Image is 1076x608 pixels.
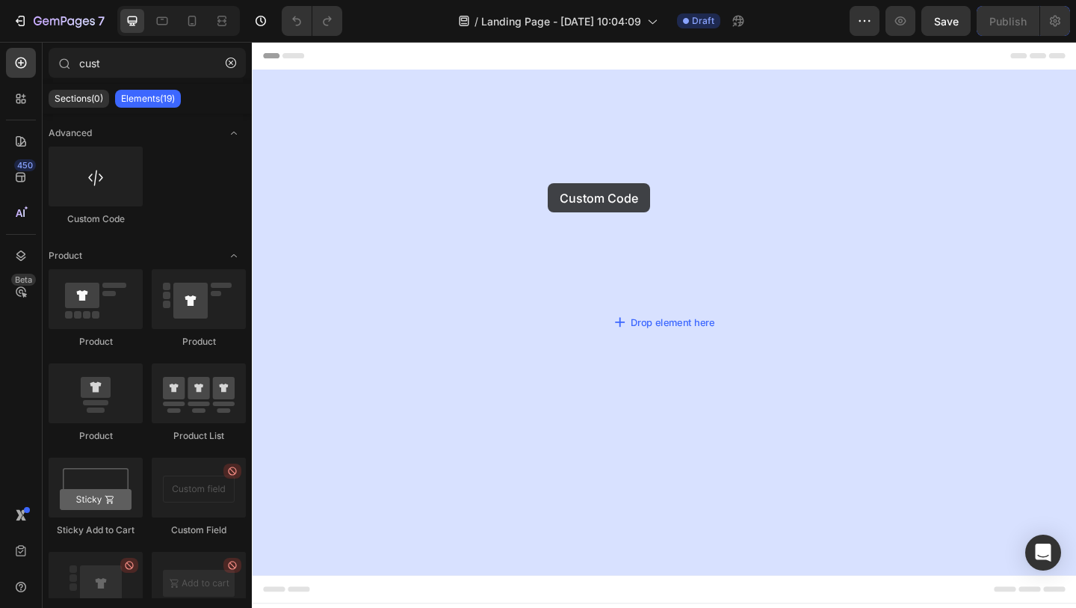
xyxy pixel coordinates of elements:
div: Product List [152,429,246,443]
div: Product [49,429,143,443]
div: Sticky Add to Cart [49,523,143,537]
span: Save [934,15,959,28]
div: Beta [11,274,36,286]
div: Publish [989,13,1027,29]
span: Toggle open [222,121,246,145]
input: Search Sections & Elements [49,48,246,78]
span: Advanced [49,126,92,140]
div: Custom Field [152,523,246,537]
p: Elements(19) [121,93,175,105]
button: 7 [6,6,111,36]
span: / [474,13,478,29]
div: Drop element here [412,297,503,313]
div: 450 [14,159,36,171]
p: 7 [98,12,105,30]
iframe: Design area [252,42,1076,608]
div: Open Intercom Messenger [1025,535,1061,571]
span: Product [49,249,82,262]
div: Undo/Redo [282,6,342,36]
span: Draft [692,14,714,28]
p: Sections(0) [55,93,103,105]
span: Landing Page - [DATE] 10:04:09 [481,13,641,29]
div: Custom Code [49,212,143,226]
span: Toggle open [222,244,246,268]
div: Product [152,335,246,348]
div: Product [49,335,143,348]
button: Publish [977,6,1039,36]
button: Save [921,6,971,36]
